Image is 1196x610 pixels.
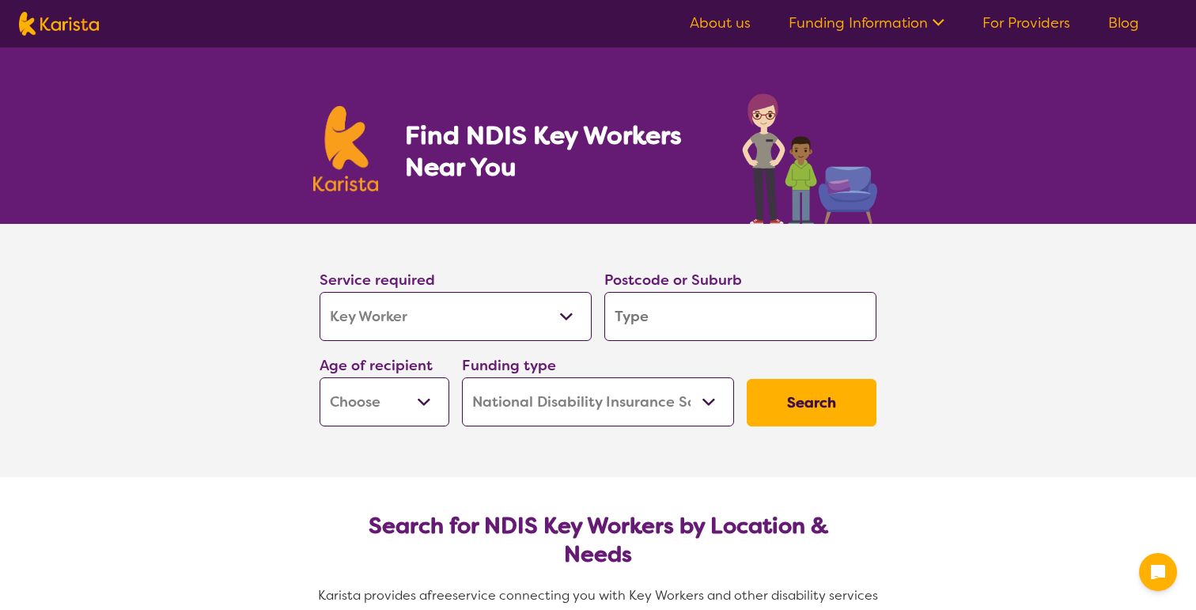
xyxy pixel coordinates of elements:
label: Age of recipient [320,356,433,375]
label: Service required [320,271,435,290]
span: free [427,587,452,604]
img: Karista logo [19,12,99,36]
img: key-worker [738,85,883,224]
span: Karista provides a [318,587,427,604]
a: About us [690,13,751,32]
input: Type [604,292,876,341]
label: Postcode or Suburb [604,271,742,290]
label: Funding type [462,356,556,375]
a: Blog [1108,13,1139,32]
a: For Providers [982,13,1070,32]
h2: Search for NDIS Key Workers by Location & Needs [332,512,864,569]
button: Search [747,379,876,426]
a: Funding Information [789,13,944,32]
h1: Find NDIS Key Workers Near You [405,119,711,183]
img: Karista logo [313,106,378,191]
